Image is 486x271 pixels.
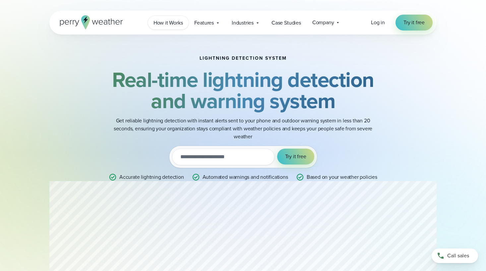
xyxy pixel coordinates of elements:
[371,19,385,26] span: Log in
[232,19,254,27] span: Industries
[272,19,301,27] span: Case Studies
[194,19,214,27] span: Features
[200,56,287,61] h1: Lightning detection system
[119,173,184,181] p: Accurate lightning detection
[447,252,469,260] span: Call sales
[148,16,189,30] a: How it Works
[266,16,307,30] a: Case Studies
[277,149,314,165] button: Try it free
[203,173,288,181] p: Automated warnings and notifications
[285,153,306,161] span: Try it free
[112,64,374,116] strong: Real-time lightning detection and warning system
[110,117,376,141] p: Get reliable lightning detection with instant alerts sent to your phone and outdoor warning syste...
[432,248,478,263] a: Call sales
[312,19,334,27] span: Company
[153,19,183,27] span: How it Works
[403,19,425,27] span: Try it free
[371,19,385,27] a: Log in
[307,173,377,181] p: Based on your weather policies
[395,15,433,31] a: Try it free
